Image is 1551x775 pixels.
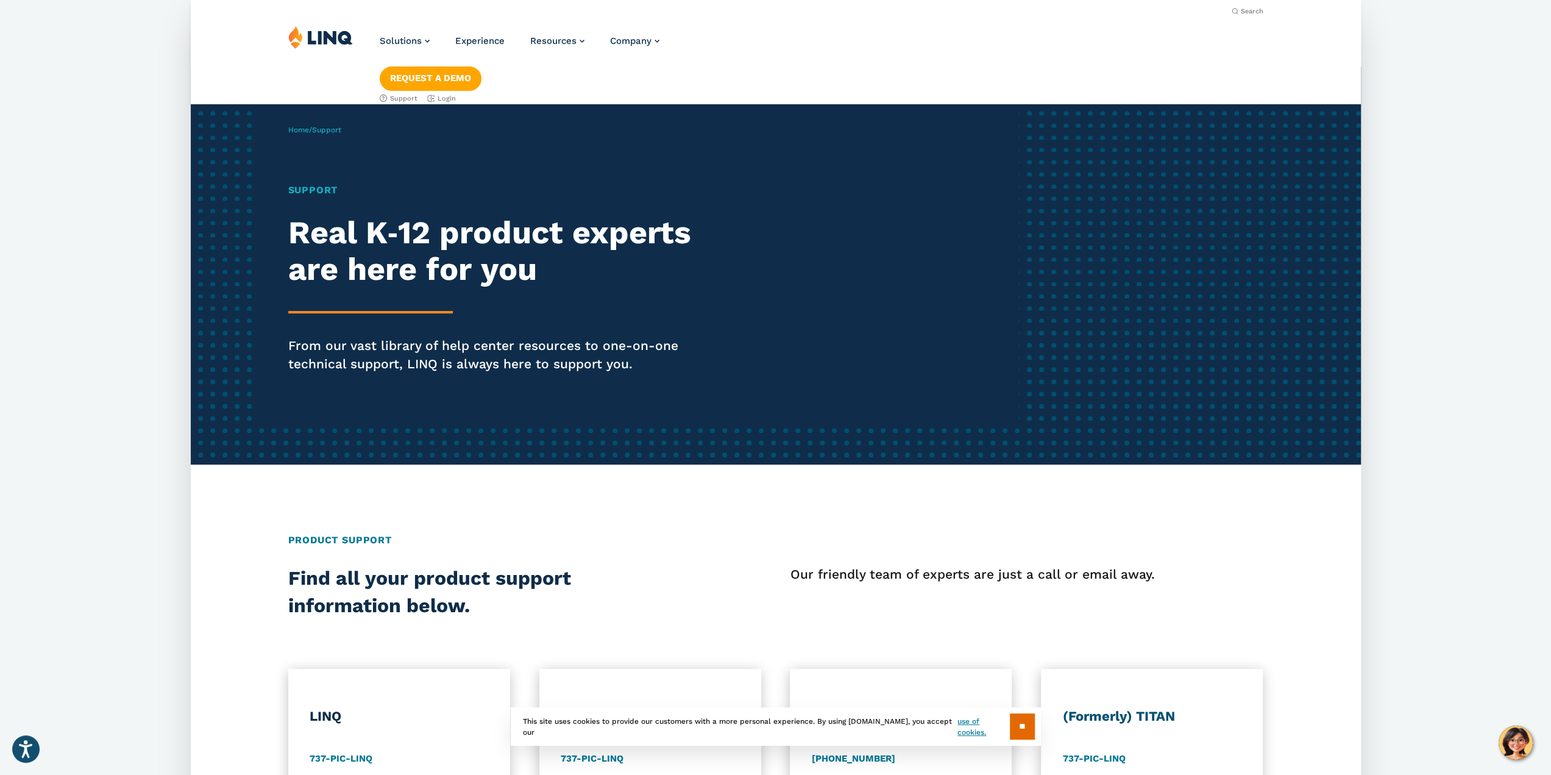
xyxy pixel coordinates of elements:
[312,126,341,134] span: Support
[427,95,456,102] a: Login
[288,183,739,198] h1: Support
[610,35,651,46] span: Company
[310,708,489,725] h3: LINQ
[288,215,739,288] h2: Real K‑12 product experts are here for you
[1231,7,1263,16] button: Open Search Bar
[288,337,739,373] p: From our vast library of help center resources to one-on-one technical support, LINQ is always he...
[380,35,422,46] span: Solutions
[191,4,1361,17] nav: Utility Navigation
[380,66,481,91] a: Request a Demo
[1062,708,1241,725] h3: (Formerly) TITAN
[610,35,659,46] a: Company
[288,126,309,134] a: Home
[1240,7,1263,15] span: Search
[288,565,678,620] h2: Find all your product support information below.
[1499,726,1533,760] button: Hello, have a question? Let’s chat.
[380,26,659,104] nav: Primary Navigation
[511,707,1041,746] div: This site uses cookies to provide our customers with a more personal experience. By using [DOMAIN...
[455,35,505,46] a: Experience
[530,35,584,46] a: Resources
[790,565,1263,584] p: Our friendly team of experts are just a call or email away.
[380,35,430,46] a: Solutions
[957,716,1009,738] a: use of cookies.
[288,126,341,134] span: /
[530,35,577,46] span: Resources
[288,26,353,49] img: LINQ | K‑12 Software
[288,533,1263,548] h2: Product Support
[380,95,417,102] a: Support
